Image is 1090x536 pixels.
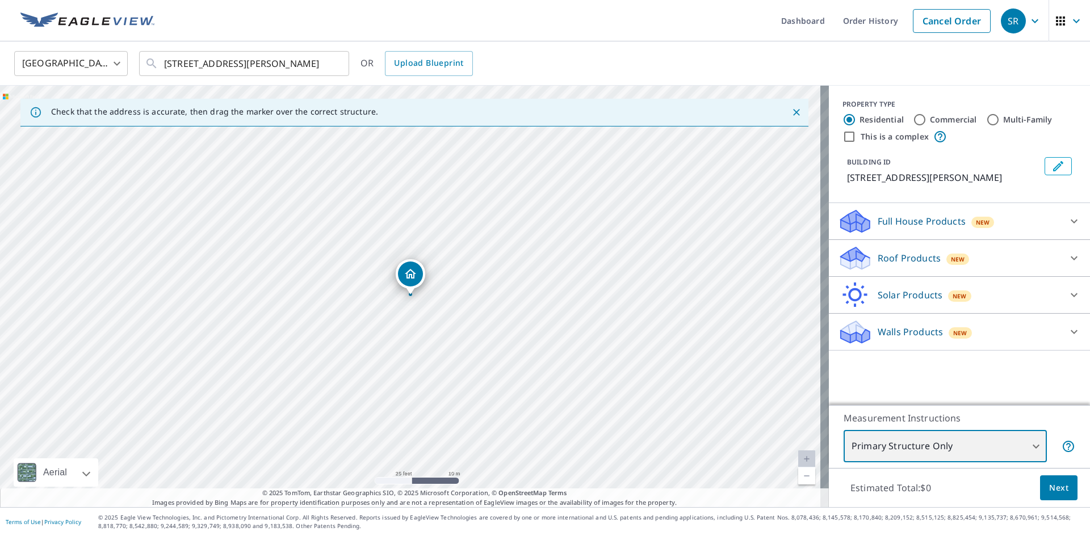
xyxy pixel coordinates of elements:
[798,450,815,467] a: Current Level 20, Zoom In Disabled
[844,431,1047,462] div: Primary Structure Only
[953,292,967,301] span: New
[1001,9,1026,33] div: SR
[1045,157,1072,175] button: Edit building 1
[164,48,326,79] input: Search by address or latitude-longitude
[1049,481,1068,495] span: Next
[878,251,941,265] p: Roof Products
[1040,475,1078,501] button: Next
[6,518,81,525] p: |
[878,288,942,302] p: Solar Products
[847,157,891,167] p: BUILDING ID
[1003,114,1053,125] label: Multi-Family
[360,51,473,76] div: OR
[385,51,472,76] a: Upload Blueprint
[394,56,463,70] span: Upload Blueprint
[838,281,1081,309] div: Solar ProductsNew
[14,458,98,487] div: Aerial
[548,488,567,497] a: Terms
[40,458,70,487] div: Aerial
[798,467,815,484] a: Current Level 20, Zoom Out
[838,244,1081,272] div: Roof ProductsNew
[976,218,990,227] span: New
[878,325,943,339] p: Walls Products
[498,488,546,497] a: OpenStreetMap
[841,475,940,500] p: Estimated Total: $0
[14,48,128,79] div: [GEOGRAPHIC_DATA]
[789,105,804,120] button: Close
[262,488,567,498] span: © 2025 TomTom, Earthstar Geographics SIO, © 2025 Microsoft Corporation, ©
[860,114,904,125] label: Residential
[396,259,425,294] div: Dropped pin, building 1, Residential property, 225 Dunbar Cave Rd Clarksville, TN 37043
[842,99,1076,109] div: PROPERTY TYPE
[44,518,81,526] a: Privacy Policy
[930,114,977,125] label: Commercial
[1062,440,1075,453] span: Your report will include only the primary structure on the property. For example, a detached gara...
[953,328,967,337] span: New
[847,171,1040,184] p: [STREET_ADDRESS][PERSON_NAME]
[838,318,1081,345] div: Walls ProductsNew
[913,9,991,33] a: Cancel Order
[844,411,1075,425] p: Measurement Instructions
[6,518,41,526] a: Terms of Use
[51,107,378,117] p: Check that the address is accurate, then drag the marker over the correct structure.
[878,214,966,228] p: Full House Products
[861,131,929,142] label: This is a complex
[98,513,1084,530] p: © 2025 Eagle View Technologies, Inc. and Pictometry International Corp. All Rights Reserved. Repo...
[951,255,965,264] span: New
[20,12,154,29] img: EV Logo
[838,208,1081,235] div: Full House ProductsNew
